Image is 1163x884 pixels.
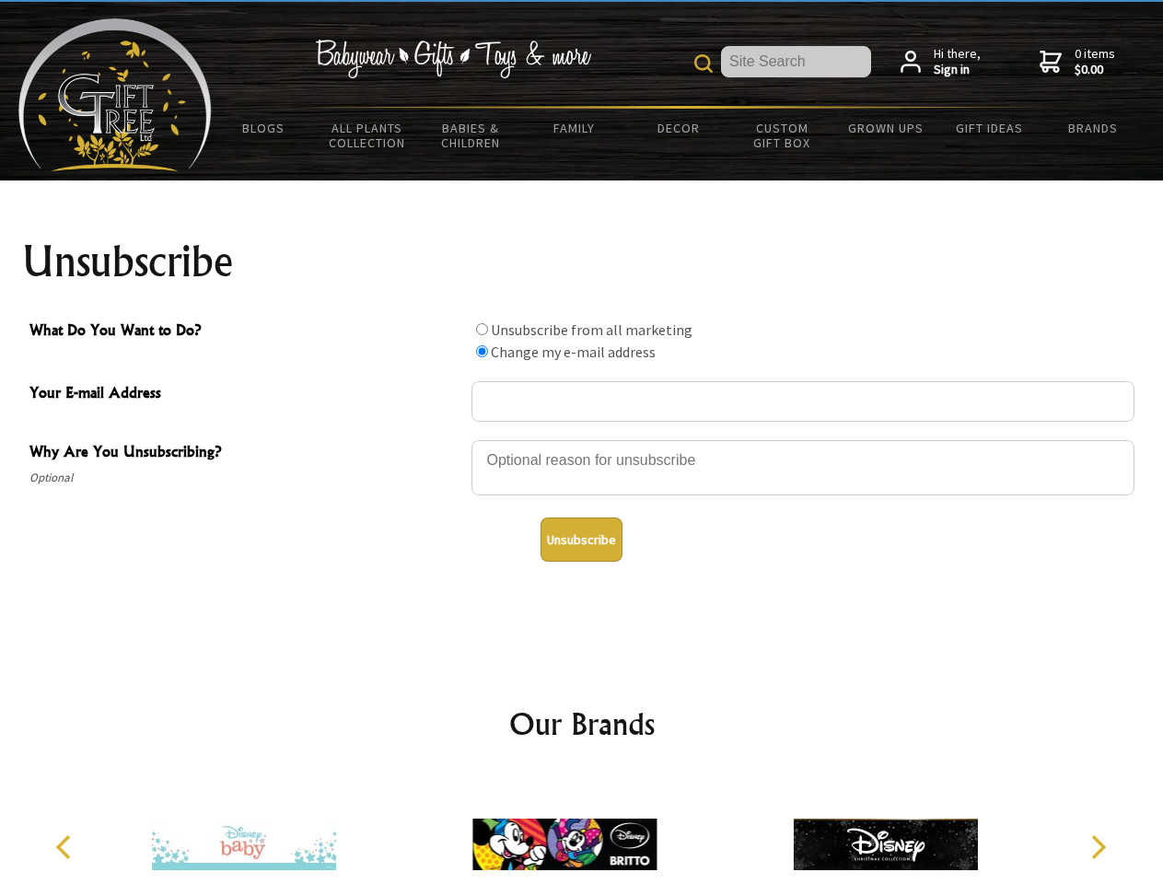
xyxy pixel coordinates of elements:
[937,109,1041,147] a: Gift Ideas
[471,440,1134,495] textarea: Why Are You Unsubscribing?
[1040,46,1115,78] a: 0 items$0.00
[1075,45,1115,78] span: 0 items
[212,109,316,147] a: BLOGS
[29,381,462,408] span: Your E-mail Address
[491,343,656,361] label: Change my e-mail address
[22,239,1142,284] h1: Unsubscribe
[419,109,523,162] a: Babies & Children
[471,381,1134,422] input: Your E-mail Address
[901,46,981,78] a: Hi there,Sign in
[29,440,462,467] span: Why Are You Unsubscribing?
[934,46,981,78] span: Hi there,
[721,46,871,77] input: Site Search
[1077,827,1118,867] button: Next
[934,62,981,78] strong: Sign in
[694,54,713,73] img: product search
[1041,109,1146,147] a: Brands
[18,18,212,171] img: Babyware - Gifts - Toys and more...
[29,319,462,345] span: What Do You Want to Do?
[626,109,730,147] a: Decor
[37,702,1127,746] h2: Our Brands
[476,323,488,335] input: What Do You Want to Do?
[315,40,591,78] img: Babywear - Gifts - Toys & more
[316,109,420,162] a: All Plants Collection
[491,320,692,339] label: Unsubscribe from all marketing
[523,109,627,147] a: Family
[833,109,937,147] a: Grown Ups
[29,467,462,489] span: Optional
[1075,62,1115,78] strong: $0.00
[46,827,87,867] button: Previous
[476,345,488,357] input: What Do You Want to Do?
[541,518,622,562] button: Unsubscribe
[730,109,834,162] a: Custom Gift Box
